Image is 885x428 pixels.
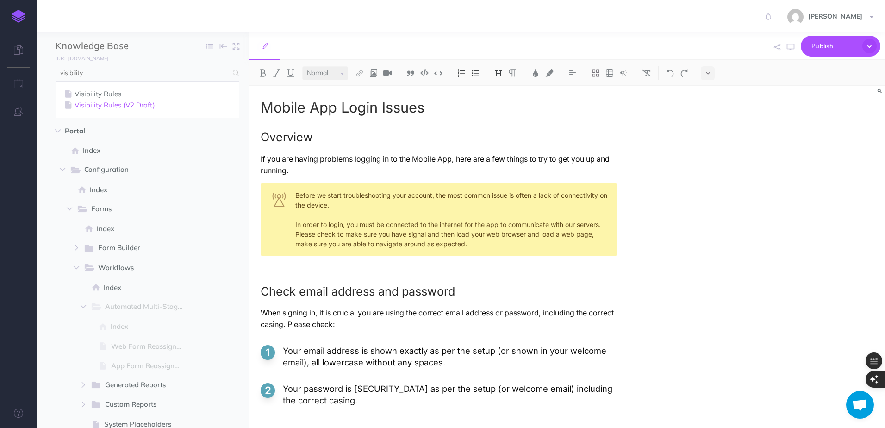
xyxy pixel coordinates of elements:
[83,145,193,156] span: Index
[801,36,880,57] button: Publish
[619,69,628,77] img: Callout dropdown menu button
[273,69,281,77] img: Italic button
[420,69,429,76] img: Code block button
[37,53,118,63] a: [URL][DOMAIN_NAME]
[545,69,554,77] img: Text background color button
[846,391,874,419] div: Open chat
[111,360,193,371] span: App Form Reassignment (Users)
[531,69,540,77] img: Text color button
[62,100,232,111] a: Visibility Rules (V2 Draft)
[787,9,804,25] img: de744a1c6085761c972ea050a2b8d70b.jpg
[56,65,227,82] input: Search
[283,383,617,406] p: Your password is [SECURITY_DATA] as per the setup (or welcome email) including the correct casing.
[261,125,617,144] h2: Overview
[355,69,364,77] img: Link button
[97,223,193,234] span: Index
[261,153,617,176] p: If you are having problems logging in to the Mobile App, here are a few things to try to get you ...
[261,100,617,115] h1: Mobile App Login Issues
[434,69,442,76] img: Inline code button
[471,69,480,77] img: Unordered list button
[104,282,193,293] span: Index
[105,301,194,313] span: Automated Multi-Stage Workflows
[91,203,179,215] span: Forms
[457,69,466,77] img: Ordered list button
[259,69,267,77] img: Bold button
[666,69,674,77] img: Undo
[105,379,179,391] span: Generated Reports
[105,399,179,411] span: Custom Reports
[111,341,193,352] span: Web Form Reassignment (Non-Users)
[494,69,503,77] img: Headings dropdown button
[84,164,179,176] span: Configuration
[680,69,688,77] img: Redo
[56,39,164,53] input: Documentation Name
[811,39,858,53] span: Publish
[605,69,614,77] img: Create table button
[62,88,232,100] a: Visibility Rules
[111,321,193,332] span: Index
[287,69,295,77] img: Underline button
[804,12,867,20] span: [PERSON_NAME]
[261,183,617,256] div: Before we start troubleshooting your account, the most common issue is often a lack of connectivi...
[56,55,108,62] small: [URL][DOMAIN_NAME]
[406,69,415,77] img: Blockquote button
[90,184,193,195] span: Index
[98,262,179,274] span: Workflows
[98,242,179,254] span: Form Builder
[283,345,617,368] p: Your email address is shown exactly as per the setup (or shown in your welcome email), all lowerc...
[642,69,651,77] img: Clear styles button
[369,69,378,77] img: Add image button
[568,69,577,77] img: Alignment dropdown menu button
[261,279,617,298] h2: Check email address and password
[261,307,617,330] p: When signing in, it is crucial you are using the correct email address or password, including the...
[383,69,392,77] img: Add video button
[65,126,181,137] span: Portal
[12,10,25,23] img: logo-mark.svg
[508,69,517,77] img: Paragraph button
